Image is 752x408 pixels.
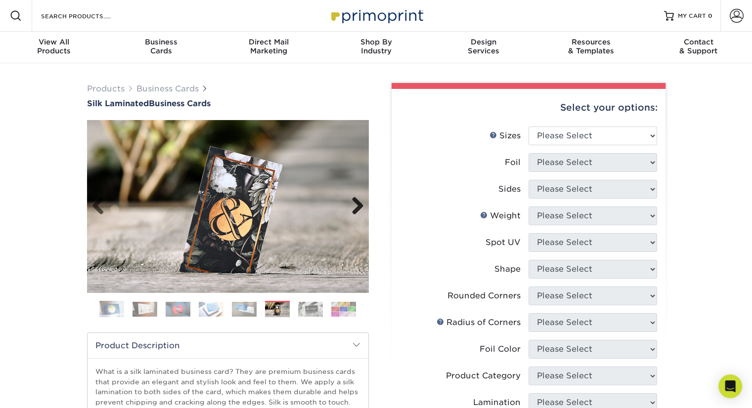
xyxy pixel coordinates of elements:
[265,302,290,317] img: Business Cards 06
[494,263,521,275] div: Shape
[87,84,125,93] a: Products
[87,99,369,108] h1: Business Cards
[88,333,368,358] h2: Product Description
[232,302,257,317] img: Business Cards 05
[298,302,323,317] img: Business Cards 07
[99,297,124,322] img: Business Cards 01
[215,38,322,55] div: Marketing
[537,32,644,63] a: Resources& Templates
[645,38,752,55] div: & Support
[331,302,356,317] img: Business Cards 08
[133,302,157,317] img: Business Cards 02
[322,38,430,55] div: Industry
[107,38,215,55] div: Cards
[215,32,322,63] a: Direct MailMarketing
[40,10,136,22] input: SEARCH PRODUCTS.....
[107,32,215,63] a: BusinessCards
[537,38,644,55] div: & Templates
[678,12,706,20] span: MY CART
[437,317,521,328] div: Radius of Corners
[87,120,369,293] img: Silk Laminated 06
[215,38,322,46] span: Direct Mail
[166,302,190,317] img: Business Cards 03
[107,38,215,46] span: Business
[322,32,430,63] a: Shop ByIndustry
[480,210,521,222] div: Weight
[430,32,537,63] a: DesignServices
[446,370,521,382] div: Product Category
[136,84,199,93] a: Business Cards
[87,99,369,108] a: Silk LaminatedBusiness Cards
[645,32,752,63] a: Contact& Support
[447,290,521,302] div: Rounded Corners
[430,38,537,46] span: Design
[645,38,752,46] span: Contact
[537,38,644,46] span: Resources
[430,38,537,55] div: Services
[498,183,521,195] div: Sides
[199,302,223,317] img: Business Cards 04
[87,99,149,108] span: Silk Laminated
[505,157,521,168] div: Foil
[399,89,658,126] div: Select your options:
[322,38,430,46] span: Shop By
[718,374,742,398] div: Open Intercom Messenger
[327,5,426,26] img: Primoprint
[486,237,521,248] div: Spot UV
[480,343,521,355] div: Foil Color
[708,12,712,19] span: 0
[489,130,521,142] div: Sizes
